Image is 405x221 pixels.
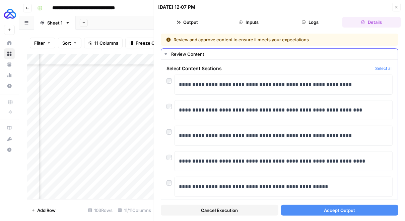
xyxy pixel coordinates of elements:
a: Home [4,38,15,48]
a: Sheet 1 [34,16,76,30]
a: Your Data [4,59,15,70]
span: Accept Output [324,207,355,214]
div: What's new? [4,134,14,144]
button: Sort [58,38,81,48]
span: Select Content Sections [166,65,373,72]
button: Filter [30,38,55,48]
button: 11 Columns [84,38,123,48]
div: Sheet 1 [47,19,63,26]
button: Help + Support [4,144,15,155]
a: Settings [4,81,15,91]
button: Workspace: AUQ [4,5,15,22]
span: Filter [34,40,45,46]
span: Add Row [37,207,56,214]
img: AUQ Logo [4,8,16,20]
span: Freeze Columns [136,40,170,46]
button: Details [342,17,401,28]
span: 11 Columns [94,40,118,46]
button: Freeze Columns [125,38,175,48]
button: What's new? [4,134,15,144]
div: [DATE] 12:07 PM [158,4,195,10]
div: 11/11 Columns [115,205,154,216]
a: Browse [4,48,15,59]
span: Cancel Execution [201,207,238,214]
button: Review Content [161,49,398,59]
div: Review and approve content to ensure it meets your expectations [166,36,351,43]
button: Select all [375,65,393,72]
button: Accept Output [281,205,399,216]
span: Sort [62,40,71,46]
button: Logs [281,17,340,28]
button: Cancel Execution [161,205,278,216]
div: Review Content [171,51,394,57]
button: Inputs [219,17,278,28]
a: Usage [4,70,15,81]
div: 103 Rows [85,205,115,216]
button: Output [158,17,217,28]
a: AirOps Academy [4,123,15,134]
button: Add Row [27,205,60,216]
